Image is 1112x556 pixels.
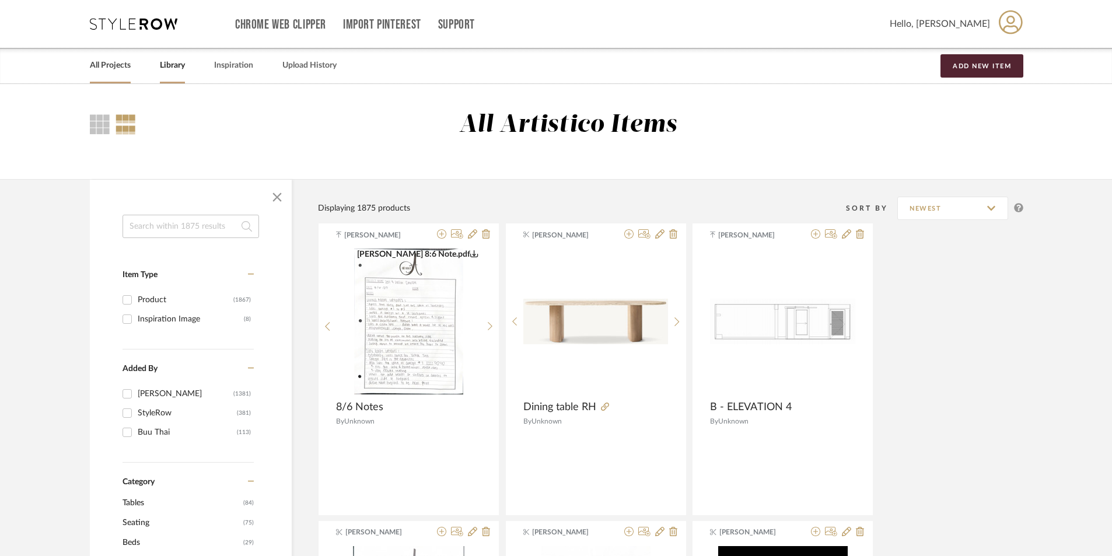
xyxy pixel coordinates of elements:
span: Unknown [344,418,375,425]
span: (29) [243,533,254,552]
span: B - ELEVATION 4 [710,401,792,414]
span: Unknown [531,418,562,425]
span: [PERSON_NAME] [532,527,606,537]
div: (1867) [233,291,251,309]
div: Buu Thai [138,423,237,442]
div: All Artistico Items [459,110,677,140]
span: Dining table RH [523,401,596,414]
span: Seating [123,513,240,533]
span: By [523,418,531,425]
div: 0 [337,249,481,394]
span: Beds [123,533,240,552]
div: Inspiration Image [138,310,244,328]
a: Library [160,58,185,74]
img: B - ELEVATION 4 [710,299,855,344]
span: By [336,418,344,425]
span: [PERSON_NAME] [719,527,793,537]
div: (381) [237,404,251,422]
div: (113) [237,423,251,442]
button: [PERSON_NAME] 8:6 Note.pdf [357,249,478,261]
span: [PERSON_NAME] [718,230,792,240]
div: Sort By [846,202,897,214]
a: Upload History [282,58,337,74]
a: Support [438,20,475,30]
div: StyleRow [138,404,237,422]
span: (75) [243,513,254,532]
span: (84) [243,494,254,512]
span: Item Type [123,271,158,279]
span: Added By [123,365,158,373]
a: All Projects [90,58,131,74]
a: Inspiration [214,58,253,74]
a: Import Pinterest [343,20,421,30]
span: Hello, [PERSON_NAME] [890,17,990,31]
div: [PERSON_NAME] [138,384,233,403]
span: Tables [123,493,240,513]
span: [PERSON_NAME] [345,527,419,537]
button: Close [265,186,289,209]
div: (1381) [233,384,251,403]
span: [PERSON_NAME] [532,230,606,240]
img: 8/6 Notes [354,249,463,394]
img: Dining table RH [523,299,668,344]
span: Category [123,477,155,487]
div: Product [138,291,233,309]
a: Chrome Web Clipper [235,20,326,30]
span: Unknown [718,418,749,425]
button: Add New Item [940,54,1023,78]
input: Search within 1875 results [123,215,259,238]
span: 8/6 Notes [336,401,383,414]
div: (8) [244,310,251,328]
span: [PERSON_NAME] [344,230,418,240]
div: Displaying 1875 products [318,202,410,215]
span: By [710,418,718,425]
